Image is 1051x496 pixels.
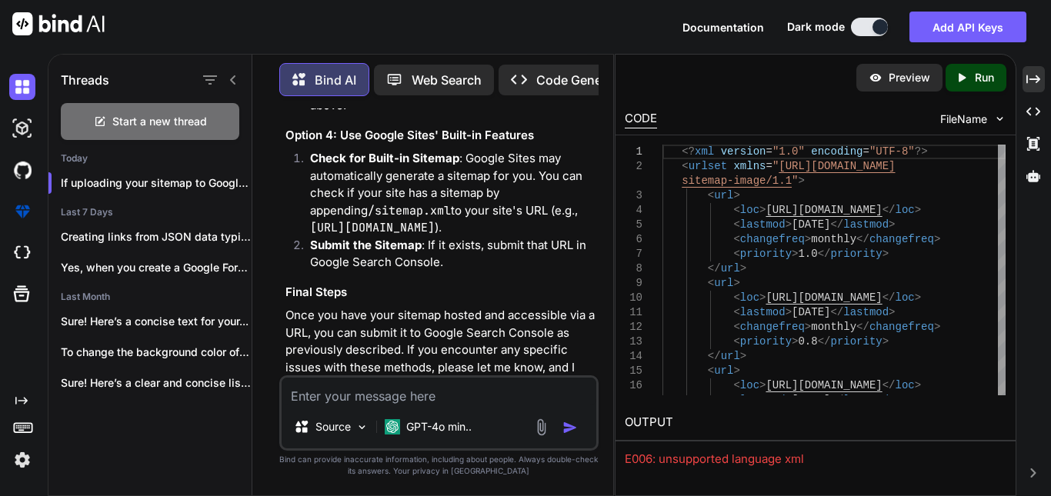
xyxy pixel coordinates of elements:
[759,379,766,391] span: >
[896,204,915,216] span: loc
[733,204,739,216] span: <
[766,160,772,172] span: =
[368,203,451,218] code: /sitemap.xml
[798,175,804,187] span: >
[625,291,642,305] div: 10
[740,335,792,348] span: priority
[740,204,759,216] span: loc
[616,404,1016,441] h2: OUTPUT
[792,335,798,348] span: >
[869,321,934,333] span: changefreq
[9,115,35,141] img: darkAi-studio
[285,127,596,145] h3: Option 4: Use Google Sites' Built-in Features
[766,145,772,158] span: =
[811,145,862,158] span: encoding
[625,232,642,247] div: 6
[843,394,889,406] span: lastmod
[61,260,252,275] p: Yes, when you create a Google Form,...
[915,291,921,304] span: >
[869,145,915,158] span: "UTF-8"
[625,451,1006,468] div: E006: unsupported language xml
[48,291,252,303] h2: Last Month
[61,375,252,391] p: Sure! Here’s a clear and concise list...
[856,321,869,333] span: </
[811,233,856,245] span: monthly
[733,306,739,318] span: <
[406,419,472,434] p: GPT-4o min..
[310,220,435,235] code: [URL][DOMAIN_NAME]
[625,145,642,159] div: 1
[733,277,739,289] span: >
[695,145,714,158] span: xml
[786,394,792,406] span: >
[9,157,35,183] img: githubDark
[9,447,35,473] img: settings
[12,12,105,35] img: Bind AI
[708,277,714,289] span: <
[285,284,596,301] h3: Final Steps
[883,379,896,391] span: </
[310,237,596,271] p: : If it exists, submit that URL in Google Search Console.
[740,218,786,231] span: lastmod
[915,379,921,391] span: >
[856,233,869,245] span: </
[385,419,400,434] img: GPT-4o mini
[625,378,642,393] div: 16
[798,248,817,260] span: 1.0
[721,145,766,158] span: version
[740,394,786,406] span: lastmod
[279,454,599,477] p: Bind can provide inaccurate information, including about people. Always double-check its answers....
[708,365,714,377] span: <
[934,321,940,333] span: >
[786,306,792,318] span: >
[740,233,805,245] span: changefreq
[883,204,896,216] span: </
[759,204,766,216] span: >
[48,206,252,218] h2: Last 7 Days
[863,145,869,158] span: =
[740,248,792,260] span: priority
[625,276,642,291] div: 9
[625,247,642,261] div: 7
[9,74,35,100] img: darkChat
[714,365,733,377] span: url
[733,321,739,333] span: <
[792,394,830,406] span: [DATE]
[779,160,895,172] span: [URL][DOMAIN_NAME]
[682,160,688,172] span: <
[883,335,889,348] span: >
[625,335,642,349] div: 13
[625,261,642,276] div: 8
[61,175,252,191] p: If uploading your sitemap to Google Driv...
[625,349,642,364] div: 14
[310,150,596,237] p: : Google Sites may automatically generate a sitemap for you. You can check if your site has a sit...
[733,335,739,348] span: <
[708,262,721,275] span: </
[805,233,811,245] span: >
[733,189,739,201] span: >
[532,418,550,436] img: attachment
[689,160,727,172] span: urlset
[733,394,739,406] span: <
[740,262,746,275] span: >
[9,198,35,225] img: premium
[682,19,764,35] button: Documentation
[792,218,830,231] span: [DATE]
[766,204,882,216] span: [URL][DOMAIN_NAME]
[625,159,642,174] div: 2
[883,291,896,304] span: </
[843,218,889,231] span: lastmod
[625,110,657,128] div: CODE
[61,345,252,360] p: To change the background color of the...
[818,335,831,348] span: </
[682,175,792,187] span: sitemap-image/1.1
[915,204,921,216] span: >
[798,335,817,348] span: 0.8
[625,393,642,408] div: 17
[934,233,940,245] span: >
[61,229,252,245] p: Creating links from JSON data typically involves...
[896,379,915,391] span: loc
[733,218,739,231] span: <
[285,307,596,394] p: Once you have your sitemap hosted and accessible via a URL, you can submit it to Google Search Co...
[740,379,759,391] span: loc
